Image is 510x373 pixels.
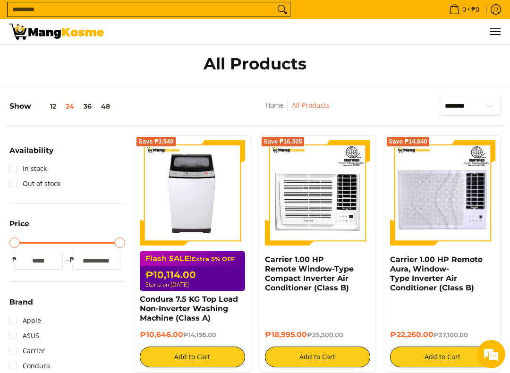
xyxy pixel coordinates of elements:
summary: Open [9,298,33,313]
ul: Customer Navigation [113,19,501,44]
img: Carrier 1.00 HP Remote Aura, Window-Type Inverter Air Conditioner (Class B) [390,140,495,246]
button: 36 [79,102,96,110]
img: condura-7.5kg-topload-non-inverter-washing-machine-class-c-full-view-mang-kosme [143,140,242,246]
a: Home [265,101,284,110]
span: ₱ [9,255,19,264]
h6: ₱10,646.00 [140,330,245,340]
span: Availability [9,147,53,154]
nav: Breadcrumbs [216,100,379,121]
h6: ₱22,260.00 [390,330,495,340]
img: Carrier 1.00 HP Remote Window-Type Compact Inverter Air Conditioner (Class B) [265,140,370,246]
span: ₱ [68,255,77,264]
span: ₱0 [470,6,481,13]
div: Chat with us now [49,53,159,65]
summary: Open [9,147,53,161]
button: 24 [61,102,79,110]
a: In stock [9,161,47,176]
button: Search [275,2,290,17]
h1: All Products [93,54,417,74]
span: Brand [9,298,33,306]
summary: Open [9,220,29,235]
button: 48 [96,102,115,110]
span: 0 [461,6,467,13]
span: Save ₱16,305 [263,139,302,144]
img: All Products - Home Appliances Warehouse Sale l Mang Kosme [9,24,104,40]
h5: Show [9,102,115,111]
h6: ₱18,995.00 [265,330,370,340]
textarea: Type your message and hit 'Enter' [5,258,180,291]
button: Menu [489,19,501,44]
del: ₱37,100.00 [433,331,468,339]
button: 12 [31,102,61,110]
a: All Products [292,101,330,110]
span: Save ₱14,840 [389,139,427,144]
span: Save ₱3,549 [138,139,174,144]
a: Carrier [9,343,45,358]
span: Price [9,220,29,228]
del: ₱35,300.00 [307,331,343,339]
a: ASUS [9,328,39,343]
a: Carrier 1.00 HP Remote Window-Type Compact Inverter Air Conditioner (Class B) [265,255,354,292]
a: Apple [9,313,41,328]
button: Add to Cart [390,347,495,367]
del: ₱14,195.00 [183,331,216,339]
a: Condura 7.5 KG Top Load Non-Inverter Washing Machine (Class A) [140,295,238,322]
a: Out of stock [9,176,60,191]
nav: Main Menu [113,19,501,44]
div: Minimize live chat window [155,5,178,27]
button: Add to Cart [265,347,370,367]
button: Add to Cart [140,347,245,367]
a: Carrier 1.00 HP Remote Aura, Window-Type Inverter Air Conditioner (Class B) [390,255,483,292]
span: • [446,4,482,15]
span: We're online! [55,119,130,214]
